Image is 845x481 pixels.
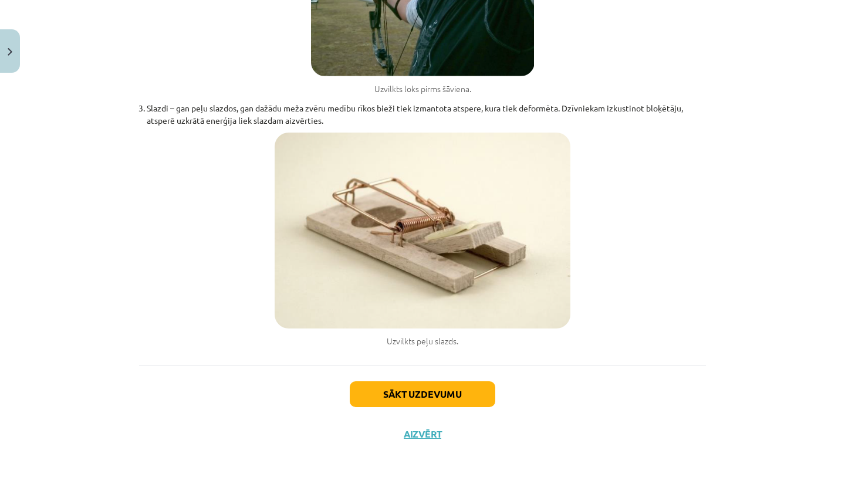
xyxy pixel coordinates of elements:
figcaption: Uzvilkts loks pirms šāviena. [311,83,535,95]
figcaption: Uzvilkts peļu slazds. [275,336,570,347]
li: Slazdi – gan peļu slazdos, gan dažādu meža zvēru medību rīkos bieži tiek izmantota atspere, kura ... [147,102,706,127]
button: Aizvērt [400,428,445,440]
button: Sākt uzdevumu [350,381,495,407]
img: icon-close-lesson-0947bae3869378f0d4975bcd49f059093ad1ed9edebbc8119c70593378902aed.svg [8,48,12,56]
